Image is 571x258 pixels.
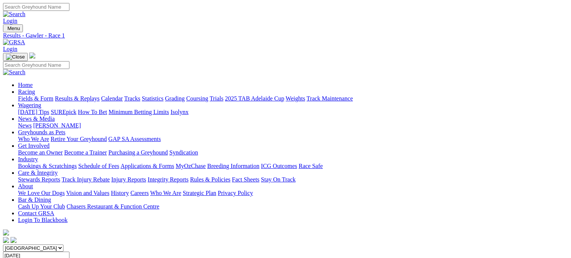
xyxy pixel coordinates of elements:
[108,149,168,156] a: Purchasing a Greyhound
[3,69,26,76] img: Search
[150,190,181,196] a: Who We Are
[3,39,25,46] img: GRSA
[121,163,174,169] a: Applications & Forms
[3,11,26,18] img: Search
[18,109,49,115] a: [DATE] Tips
[66,190,109,196] a: Vision and Values
[225,95,284,102] a: 2025 TAB Adelaide Cup
[298,163,322,169] a: Race Safe
[3,32,568,39] a: Results - Gawler - Race 1
[307,95,353,102] a: Track Maintenance
[18,82,33,88] a: Home
[78,109,107,115] a: How To Bet
[18,115,55,122] a: News & Media
[108,136,161,142] a: GAP SA Assessments
[170,109,188,115] a: Isolynx
[18,142,50,149] a: Get Involved
[18,163,568,169] div: Industry
[176,163,206,169] a: MyOzChase
[18,149,63,156] a: Become an Owner
[142,95,164,102] a: Statistics
[18,156,38,162] a: Industry
[261,163,297,169] a: ICG Outcomes
[18,129,65,135] a: Greyhounds as Pets
[55,95,99,102] a: Results & Replays
[261,176,295,183] a: Stay On Track
[18,163,77,169] a: Bookings & Scratchings
[3,24,23,32] button: Toggle navigation
[18,203,65,210] a: Cash Up Your Club
[18,109,568,115] div: Wagering
[18,122,568,129] div: News & Media
[62,176,110,183] a: Track Injury Rebate
[186,95,208,102] a: Coursing
[18,196,51,203] a: Bar & Dining
[169,149,198,156] a: Syndication
[108,109,169,115] a: Minimum Betting Limits
[3,53,28,61] button: Toggle navigation
[18,149,568,156] div: Get Involved
[18,210,54,216] a: Contact GRSA
[18,88,35,95] a: Racing
[218,190,253,196] a: Privacy Policy
[18,176,568,183] div: Care & Integrity
[101,95,123,102] a: Calendar
[18,190,65,196] a: We Love Our Dogs
[130,190,149,196] a: Careers
[18,169,58,176] a: Care & Integrity
[64,149,107,156] a: Become a Trainer
[66,203,159,210] a: Chasers Restaurant & Function Centre
[3,229,9,235] img: logo-grsa-white.png
[6,54,25,60] img: Close
[124,95,140,102] a: Tracks
[18,136,49,142] a: Who We Are
[18,122,32,129] a: News
[209,95,223,102] a: Trials
[3,237,9,243] img: facebook.svg
[33,122,81,129] a: [PERSON_NAME]
[51,136,107,142] a: Retire Your Greyhound
[51,109,76,115] a: SUREpick
[111,190,129,196] a: History
[18,176,60,183] a: Stewards Reports
[190,176,231,183] a: Rules & Policies
[148,176,188,183] a: Integrity Reports
[18,190,568,196] div: About
[18,102,41,108] a: Wagering
[18,95,53,102] a: Fields & Form
[165,95,185,102] a: Grading
[3,3,69,11] input: Search
[11,237,17,243] img: twitter.svg
[3,18,17,24] a: Login
[18,95,568,102] div: Racing
[78,163,119,169] a: Schedule of Fees
[3,61,69,69] input: Search
[8,25,20,31] span: Menu
[29,52,35,58] img: logo-grsa-white.png
[18,183,33,189] a: About
[111,176,146,183] a: Injury Reports
[183,190,216,196] a: Strategic Plan
[207,163,259,169] a: Breeding Information
[3,46,17,52] a: Login
[18,217,68,223] a: Login To Blackbook
[18,136,568,142] div: Greyhounds as Pets
[18,203,568,210] div: Bar & Dining
[286,95,305,102] a: Weights
[232,176,259,183] a: Fact Sheets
